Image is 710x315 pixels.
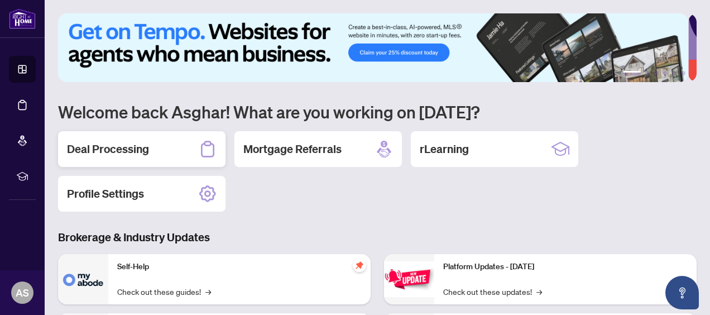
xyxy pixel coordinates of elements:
[665,276,699,309] button: Open asap
[663,71,668,75] button: 4
[117,261,362,273] p: Self-Help
[58,230,697,245] h3: Brokerage & Industry Updates
[443,285,542,298] a: Check out these updates!→
[654,71,659,75] button: 3
[58,254,108,304] img: Self-Help
[420,141,469,157] h2: rLearning
[681,71,685,75] button: 6
[623,71,641,75] button: 1
[243,141,342,157] h2: Mortgage Referrals
[645,71,650,75] button: 2
[384,261,434,297] img: Platform Updates - June 23, 2025
[353,259,366,272] span: pushpin
[205,285,211,298] span: →
[58,101,697,122] h1: Welcome back Asghar! What are you working on [DATE]?
[536,285,542,298] span: →
[672,71,677,75] button: 5
[117,285,211,298] a: Check out these guides!→
[9,8,36,29] img: logo
[67,186,144,202] h2: Profile Settings
[67,141,149,157] h2: Deal Processing
[58,13,688,82] img: Slide 0
[16,285,29,300] span: AS
[443,261,688,273] p: Platform Updates - [DATE]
